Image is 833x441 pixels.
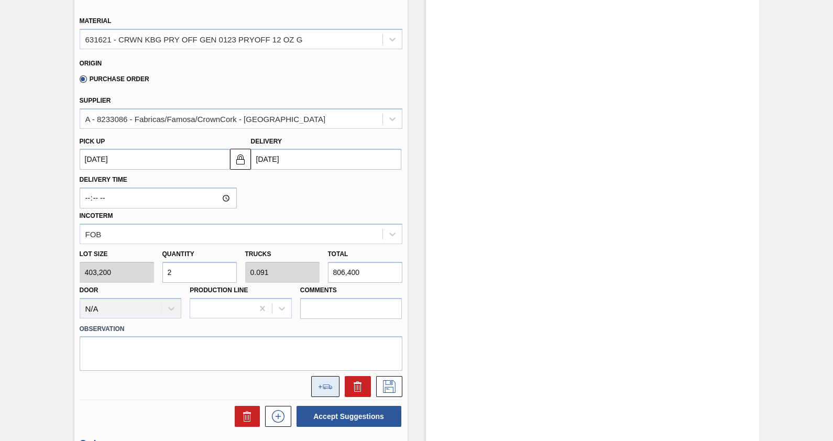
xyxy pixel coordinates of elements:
label: Quantity [162,250,194,258]
button: Accept Suggestions [297,406,401,427]
div: Accept Suggestions [291,405,402,428]
div: New suggestion [260,406,291,427]
label: Pick up [80,138,105,145]
label: Origin [80,60,102,67]
div: Delete Suggestion [339,376,371,397]
label: Total [328,250,348,258]
label: Comments [300,283,402,298]
label: Door [80,286,98,294]
div: Save Suggestion [371,376,402,397]
label: Trucks [245,250,271,258]
div: FOB [85,229,102,238]
div: Delete Suggestions [229,406,260,427]
div: Add to the load composition [306,376,339,397]
img: locked [234,153,247,166]
button: locked [230,149,251,170]
label: Purchase Order [80,75,149,83]
label: Delivery [251,138,282,145]
label: Delivery Time [80,172,237,188]
label: Production Line [190,286,248,294]
div: 631621 - CRWN KBG PRY OFF GEN 0123 PRYOFF 12 OZ G [85,35,303,43]
input: mm/dd/yyyy [80,149,230,170]
input: mm/dd/yyyy [251,149,401,170]
label: Incoterm [80,212,113,219]
label: Observation [80,322,402,337]
label: Material [80,17,112,25]
label: Supplier [80,97,111,104]
label: Lot size [80,247,154,262]
div: A - 8233086 - Fabricas/Famosa/CrownCork - [GEOGRAPHIC_DATA] [85,114,326,123]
